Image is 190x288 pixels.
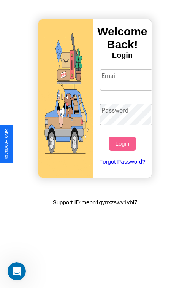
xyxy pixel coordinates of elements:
[109,137,135,151] button: Login
[93,25,152,51] h3: Welcome Back!
[93,51,152,60] h4: Login
[96,151,149,172] a: Forgot Password?
[53,197,138,207] p: Support ID: mebn1gynxzswv1ybl7
[38,19,93,178] img: gif
[8,262,26,280] iframe: Intercom live chat
[4,129,9,159] div: Give Feedback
